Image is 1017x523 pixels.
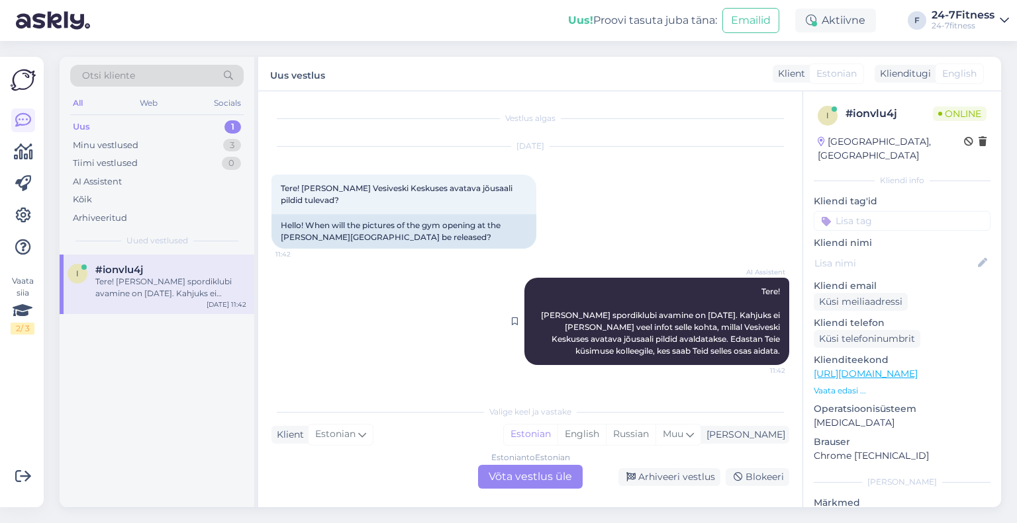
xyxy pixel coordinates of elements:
[814,353,991,367] p: Klienditeekond
[95,264,143,276] span: #ionvlu4j
[207,300,246,309] div: [DATE] 11:42
[281,183,514,205] span: Tere! [PERSON_NAME] Vesiveski Keskuses avatava jõusaali pildid tulevad?
[271,140,789,152] div: [DATE]
[224,120,241,134] div: 1
[816,67,857,81] span: Estonian
[826,110,829,120] span: i
[70,95,85,112] div: All
[11,323,34,335] div: 2 / 3
[814,175,991,186] div: Kliendi info
[773,67,805,81] div: Klient
[726,468,789,486] div: Blokeeri
[618,468,720,486] div: Arhiveeri vestlus
[11,275,34,335] div: Vaata siia
[557,424,606,444] div: English
[315,427,356,442] span: Estonian
[73,175,122,188] div: AI Assistent
[73,193,92,206] div: Kõik
[814,279,991,293] p: Kliendi email
[11,67,36,93] img: Askly Logo
[736,267,785,277] span: AI Assistent
[814,368,918,380] a: [URL][DOMAIN_NAME]
[271,406,789,418] div: Valige keel ja vastake
[908,11,926,30] div: F
[722,8,779,33] button: Emailid
[568,14,593,26] b: Uus!
[275,249,325,259] span: 11:42
[875,67,931,81] div: Klienditugi
[271,112,789,124] div: Vestlus algas
[932,10,1009,31] a: 24-7Fitness24-7fitness
[73,139,138,152] div: Minu vestlused
[95,276,246,300] div: Tere! [PERSON_NAME] spordiklubi avamine on [DATE]. Kahjuks ei [PERSON_NAME] veel infot selle koht...
[814,435,991,449] p: Brauser
[73,212,127,225] div: Arhiveeritud
[270,65,325,83] label: Uus vestlus
[814,449,991,463] p: Chrome [TECHNICAL_ID]
[932,10,994,20] div: 24-7Fitness
[606,424,655,444] div: Russian
[814,293,908,311] div: Küsi meiliaadressi
[814,416,991,430] p: [MEDICAL_DATA]
[814,496,991,510] p: Märkmed
[814,316,991,330] p: Kliendi telefon
[814,330,920,348] div: Küsi telefoninumbrit
[137,95,160,112] div: Web
[942,67,977,81] span: English
[222,157,241,170] div: 0
[126,235,188,247] span: Uued vestlused
[76,268,79,278] span: i
[663,428,683,440] span: Muu
[814,256,975,270] input: Lisa nimi
[818,135,964,163] div: [GEOGRAPHIC_DATA], [GEOGRAPHIC_DATA]
[814,194,991,208] p: Kliendi tag'id
[814,211,991,231] input: Lisa tag
[932,20,994,31] div: 24-7fitness
[271,214,536,249] div: Hello! When will the pictures of the gym opening at the [PERSON_NAME][GEOGRAPHIC_DATA] be released?
[814,385,991,397] p: Vaata edasi ...
[701,428,785,442] div: [PERSON_NAME]
[73,157,138,170] div: Tiimi vestlused
[211,95,244,112] div: Socials
[504,424,557,444] div: Estonian
[478,465,583,489] div: Võta vestlus üle
[73,120,90,134] div: Uus
[933,106,987,121] span: Online
[814,236,991,250] p: Kliendi nimi
[491,452,570,463] div: Estonian to Estonian
[736,366,785,376] span: 11:42
[814,476,991,488] div: [PERSON_NAME]
[223,139,241,152] div: 3
[795,9,876,32] div: Aktiivne
[82,69,135,83] span: Otsi kliente
[846,106,933,122] div: # ionvlu4j
[814,402,991,416] p: Operatsioonisüsteem
[271,428,304,442] div: Klient
[568,13,717,28] div: Proovi tasuta juba täna:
